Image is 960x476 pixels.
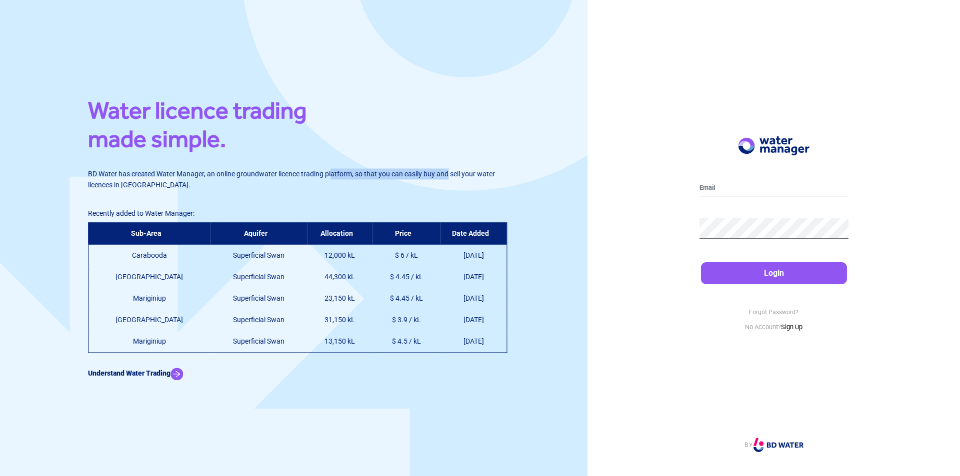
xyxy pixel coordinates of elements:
td: [DATE] [440,309,506,331]
td: [DATE] [440,288,506,309]
td: $ 4.45 / kL [372,288,440,309]
td: 13,150 kL [307,331,372,353]
p: BD Water has created Water Manager, an online groundwater licence trading platform, so that you c... [88,168,499,190]
input: Email [699,180,848,196]
td: Superficial Swan [210,309,307,331]
td: 44,300 kL [307,266,372,288]
b: Understand Water Trading [88,369,170,377]
td: 31,150 kL [307,309,372,331]
a: Forgot Password? [749,309,798,316]
a: Understand Water Trading [88,369,183,377]
td: [GEOGRAPHIC_DATA] [88,309,210,331]
button: Login [701,262,847,284]
td: 23,150 kL [307,288,372,309]
img: Logo [738,136,809,155]
a: Sign Up [781,323,802,331]
td: Superficial Swan [210,288,307,309]
td: Superficial Swan [210,331,307,353]
td: $ 4.5 / kL [372,331,440,353]
td: $ 6 / kL [372,245,440,267]
td: [GEOGRAPHIC_DATA] [88,266,210,288]
td: Superficial Swan [210,245,307,267]
p: No Account? [699,322,848,332]
a: BY [744,442,803,449]
th: Price [372,223,440,245]
td: Mariginiup [88,288,210,309]
td: 12,000 kL [307,245,372,267]
th: Allocation [307,223,372,245]
h1: Water licence trading made simple. [88,96,499,158]
td: $ 4.45 / kL [372,266,440,288]
td: [DATE] [440,331,506,353]
td: $ 3.9 / kL [372,309,440,331]
td: [DATE] [440,245,506,267]
td: Mariginiup [88,331,210,353]
img: Logo [753,438,803,452]
th: Date Added [440,223,506,245]
th: Aquifer [210,223,307,245]
th: Sub-Area [88,223,210,245]
img: Arrow Icon [170,368,183,380]
td: Carabooda [88,245,210,267]
span: Recently added to Water Manager: [88,209,194,217]
td: Superficial Swan [210,266,307,288]
td: [DATE] [440,266,506,288]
